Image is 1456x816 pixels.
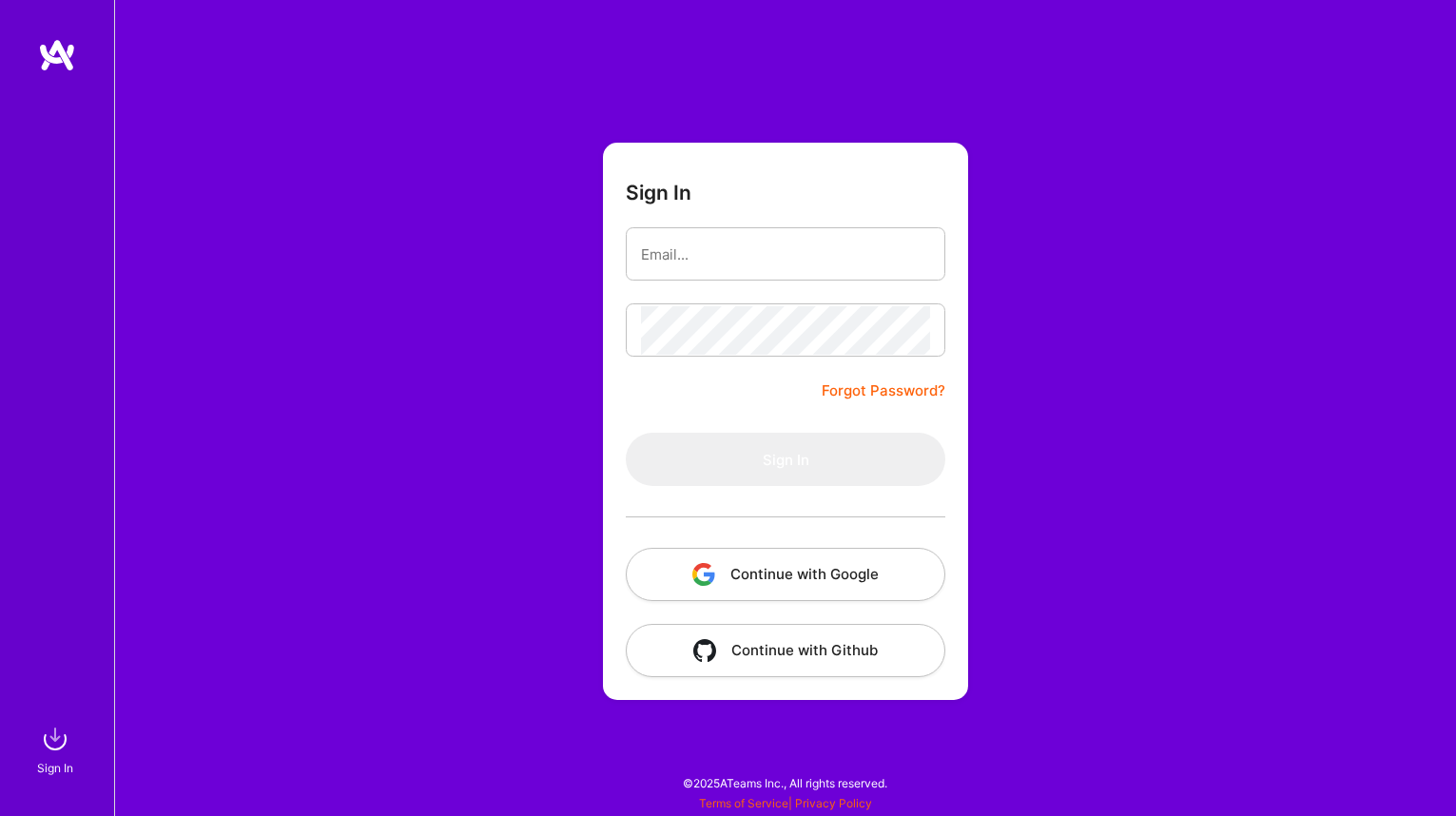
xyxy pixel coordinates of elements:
[37,758,73,778] div: Sign In
[699,796,872,810] span: |
[40,720,74,778] a: sign inSign In
[114,759,1456,806] div: © 2025 ATeams Inc., All rights reserved.
[38,38,76,72] img: logo
[626,624,945,677] button: Continue with Github
[36,720,74,758] img: sign in
[795,796,872,810] a: Privacy Policy
[626,433,945,486] button: Sign In
[626,181,691,204] h3: Sign In
[626,548,945,601] button: Continue with Google
[693,639,716,662] img: icon
[641,230,930,279] input: Email...
[699,796,788,810] a: Terms of Service
[692,563,715,586] img: icon
[822,379,945,402] a: Forgot Password?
